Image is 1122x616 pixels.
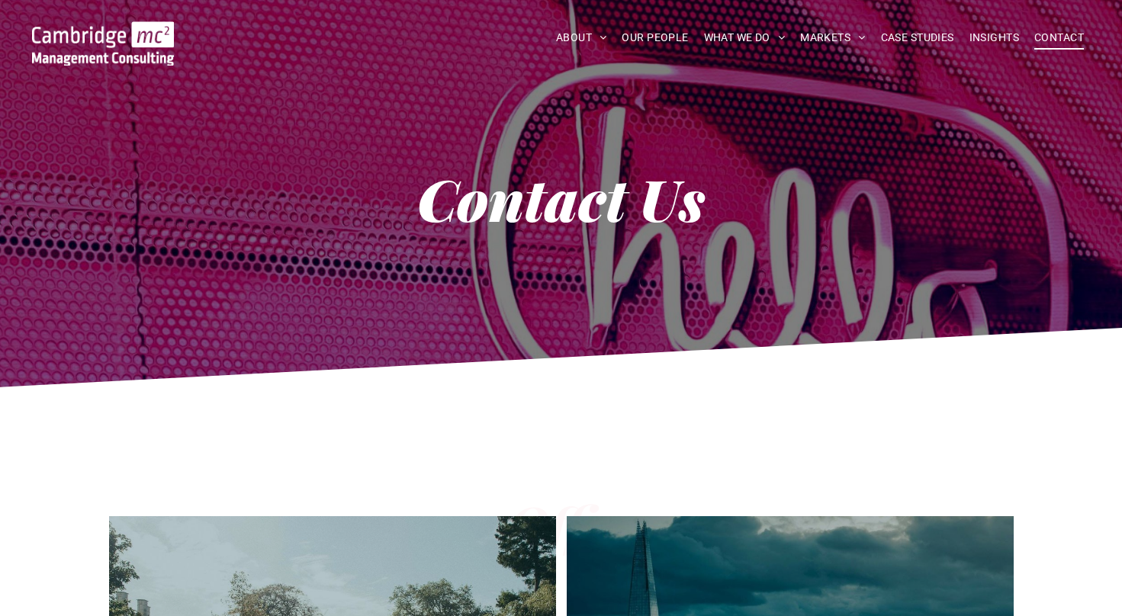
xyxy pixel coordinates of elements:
img: Go to Homepage [32,21,174,66]
a: WHAT WE DO [696,26,793,50]
span: Offices [507,488,669,560]
strong: Us [639,160,705,236]
a: Your Business Transformed | Cambridge Management Consulting [32,24,174,40]
a: ABOUT [548,26,615,50]
a: CONTACT [1027,26,1091,50]
a: MARKETS [792,26,873,50]
a: INSIGHTS [962,26,1027,50]
strong: Contact [417,160,626,236]
a: CASE STUDIES [873,26,962,50]
a: OUR PEOPLE [614,26,696,50]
